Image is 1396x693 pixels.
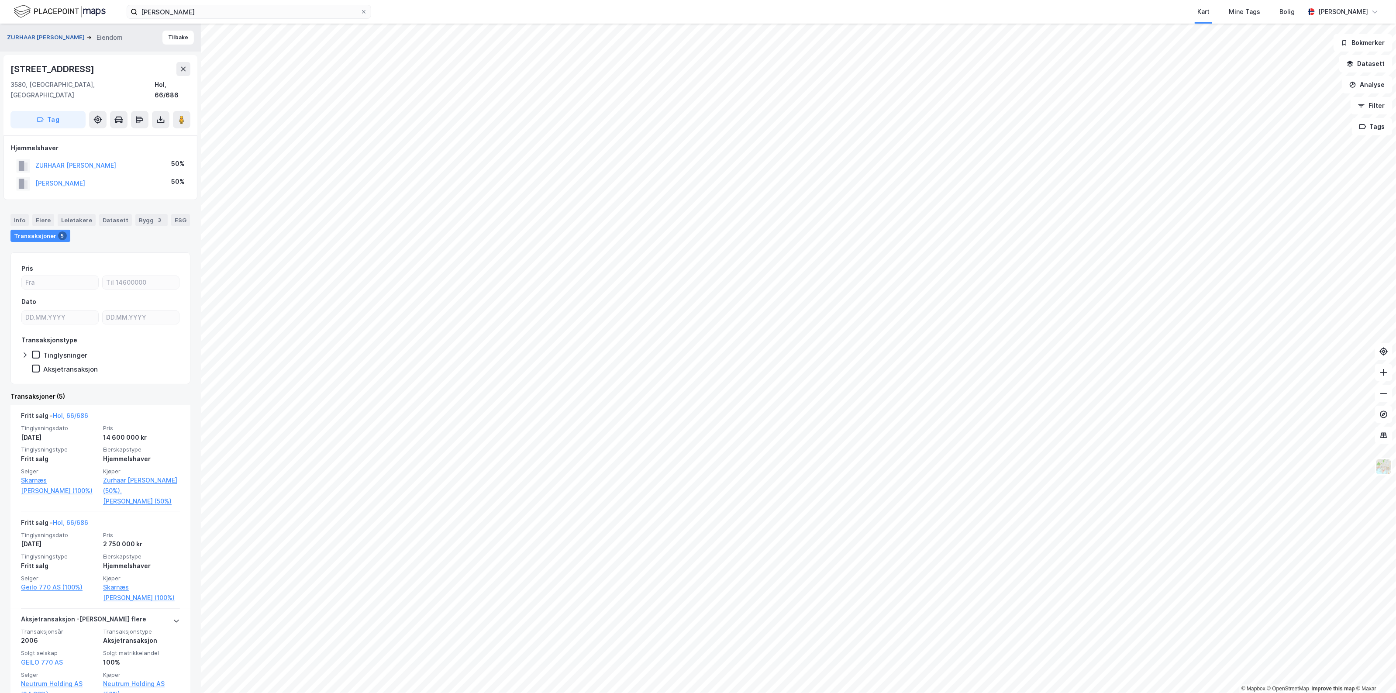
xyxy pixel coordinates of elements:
div: Info [10,214,29,226]
button: Tag [10,111,86,128]
div: 50% [171,159,185,169]
a: Skarnæs [PERSON_NAME] (100%) [21,475,98,496]
div: Kart [1197,7,1210,17]
span: Pris [103,531,180,539]
button: Datasett [1339,55,1393,72]
a: Hol, 66/686 [53,412,88,419]
span: Selger [21,468,98,475]
span: Selger [21,575,98,582]
div: 2006 [21,635,98,646]
a: Mapbox [1241,686,1265,692]
input: Søk på adresse, matrikkel, gårdeiere, leietakere eller personer [138,5,360,18]
div: Fritt salg [21,454,98,464]
div: Fritt salg [21,561,98,571]
span: Tinglysningsdato [21,424,98,432]
span: Transaksjonstype [103,628,180,635]
div: Eiendom [97,32,123,43]
div: [DATE] [21,432,98,443]
div: Mine Tags [1229,7,1260,17]
span: Pris [103,424,180,432]
a: Zurhaar [PERSON_NAME] (50%), [103,475,180,496]
span: Tinglysningstype [21,553,98,560]
img: logo.f888ab2527a4732fd821a326f86c7f29.svg [14,4,106,19]
div: Pris [21,263,33,274]
a: GEILO 770 AS [21,659,63,666]
a: Geilo 770 AS (100%) [21,582,98,593]
div: Fritt salg - [21,410,88,424]
input: Fra [22,276,98,289]
div: Eiere [32,214,54,226]
div: Bolig [1279,7,1295,17]
span: Tinglysningsdato [21,531,98,539]
a: OpenStreetMap [1267,686,1310,692]
div: ESG [171,214,190,226]
div: 3580, [GEOGRAPHIC_DATA], [GEOGRAPHIC_DATA] [10,79,155,100]
div: Tinglysninger [43,351,87,359]
div: Hjemmelshaver [103,454,180,464]
div: [STREET_ADDRESS] [10,62,96,76]
button: Filter [1351,97,1393,114]
input: DD.MM.YYYY [103,311,179,324]
iframe: Chat Widget [1352,651,1396,693]
span: Selger [21,671,98,679]
span: Transaksjonsår [21,628,98,635]
div: 5 [58,231,67,240]
a: Improve this map [1312,686,1355,692]
div: Transaksjoner (5) [10,391,190,402]
div: 50% [171,176,185,187]
div: [PERSON_NAME] [1318,7,1368,17]
div: 3 [155,216,164,224]
span: Eierskapstype [103,446,180,453]
div: Bygg [135,214,168,226]
span: Kjøper [103,575,180,582]
div: Datasett [99,214,132,226]
div: Dato [21,297,36,307]
div: Hol, 66/686 [155,79,190,100]
a: Hol, 66/686 [53,519,88,526]
div: Hjemmelshaver [11,143,190,153]
span: Solgt selskap [21,649,98,657]
button: Analyse [1342,76,1393,93]
div: Aksjetransaksjon [103,635,180,646]
a: Skarnæs [PERSON_NAME] (100%) [103,582,180,603]
div: 2 750 000 kr [103,539,180,549]
div: Fritt salg - [21,517,88,531]
a: [PERSON_NAME] (50%) [103,496,180,507]
span: Kjøper [103,671,180,679]
input: DD.MM.YYYY [22,311,98,324]
div: [DATE] [21,539,98,549]
img: Z [1375,459,1392,475]
div: Aksjetransaksjon - [PERSON_NAME] flere [21,614,146,628]
div: 100% [103,657,180,668]
button: Tilbake [162,31,194,45]
div: Leietakere [58,214,96,226]
div: Hjemmelshaver [103,561,180,571]
span: Tinglysningstype [21,446,98,453]
button: ZURHAAR [PERSON_NAME] [7,33,86,42]
div: Transaksjoner [10,230,70,242]
span: Solgt matrikkelandel [103,649,180,657]
span: Eierskapstype [103,553,180,560]
span: Kjøper [103,468,180,475]
div: 14 600 000 kr [103,432,180,443]
input: Til 14600000 [103,276,179,289]
button: Bokmerker [1334,34,1393,52]
button: Tags [1352,118,1393,135]
div: Aksjetransaksjon [43,365,98,373]
div: Transaksjonstype [21,335,77,345]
